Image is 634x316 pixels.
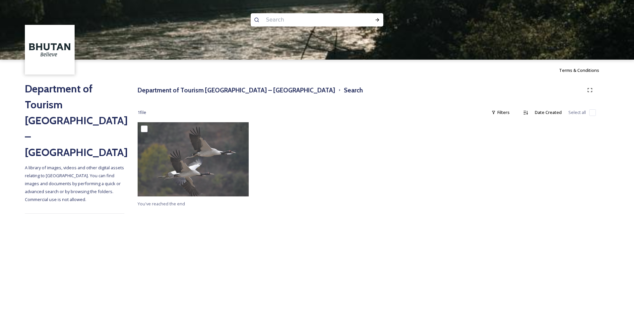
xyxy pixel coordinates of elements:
[25,81,124,160] h2: Department of Tourism [GEOGRAPHIC_DATA] – [GEOGRAPHIC_DATA]
[138,201,185,207] span: You've reached the end
[488,106,513,119] div: Filters
[263,13,353,27] input: Search
[26,26,74,74] img: BT_Logo_BB_Lockup_CMYK_High%2520Res.jpg
[532,106,565,119] div: Date Created
[138,122,249,196] img: Black Neck Cranes.jpg
[25,165,125,202] span: A library of images, videos and other digital assets relating to [GEOGRAPHIC_DATA]. You can find ...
